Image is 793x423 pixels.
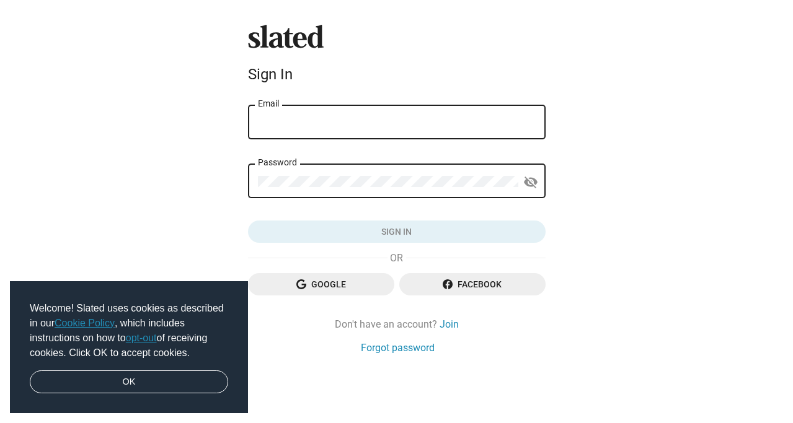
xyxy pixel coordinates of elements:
[248,66,546,83] div: Sign In
[523,173,538,192] mat-icon: visibility_off
[518,170,543,194] button: Show password
[361,341,435,354] a: Forgot password
[248,318,546,331] div: Don't have an account?
[399,273,546,295] button: Facebook
[440,318,459,331] a: Join
[258,273,384,295] span: Google
[248,25,546,88] sl-branding: Sign In
[10,281,248,414] div: cookieconsent
[30,370,228,394] a: dismiss cookie message
[409,273,536,295] span: Facebook
[248,273,394,295] button: Google
[126,333,157,343] a: opt-out
[55,318,115,328] a: Cookie Policy
[30,301,228,360] span: Welcome! Slated uses cookies as described in our , which includes instructions on how to of recei...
